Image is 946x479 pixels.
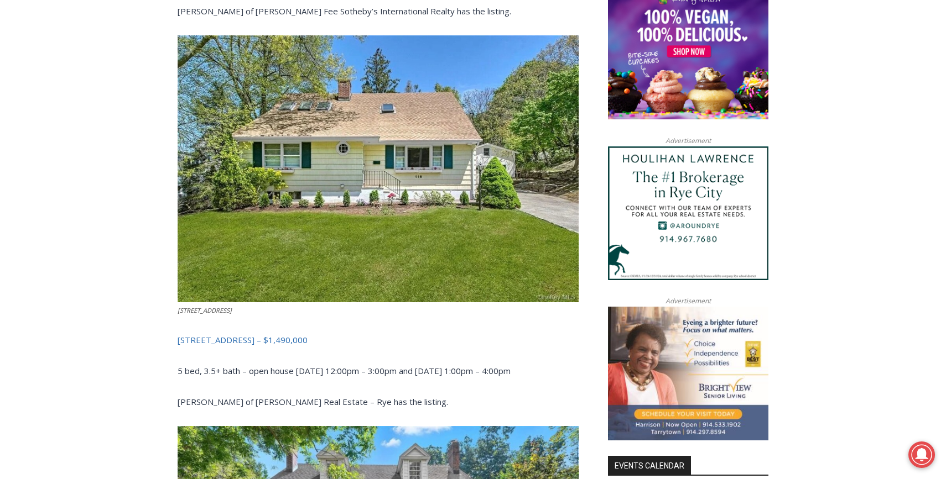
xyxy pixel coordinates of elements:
a: Intern @ [DOMAIN_NAME] [266,107,536,138]
p: [PERSON_NAME] of [PERSON_NAME] Real Estate – Rye has the listing. [178,395,579,408]
img: Brightview Senior Living [608,307,768,440]
p: [PERSON_NAME] of [PERSON_NAME] Fee Sotheby’s International Realty has the listing. [178,4,579,18]
span: Advertisement [654,135,722,146]
span: Advertisement [654,296,722,306]
p: 5 bed, 3.5+ bath – open house [DATE] 12:00pm – 3:00pm and [DATE] 1:00pm – 4:00pm [178,364,579,377]
div: 2 [116,93,121,104]
div: 6 [129,93,134,104]
a: [PERSON_NAME] Read Sanctuary Fall Fest: [DATE] [1,110,160,138]
a: [STREET_ADDRESS] – $1,490,000 [178,334,308,345]
figcaption: [STREET_ADDRESS] [178,306,579,315]
img: 116 North Street, Rye [178,35,579,303]
h4: [PERSON_NAME] Read Sanctuary Fall Fest: [DATE] [9,111,142,136]
div: / [123,93,126,104]
div: "I learned about the history of a place I’d honestly never considered even as a resident of [GEOG... [279,1,523,107]
span: Intern @ [DOMAIN_NAME] [289,110,513,135]
img: Houlihan Lawrence The #1 Brokerage in Rye City [608,146,768,280]
div: Birds of Prey: Falcon and hawk demos [116,33,154,91]
h2: Events Calendar [608,456,691,475]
